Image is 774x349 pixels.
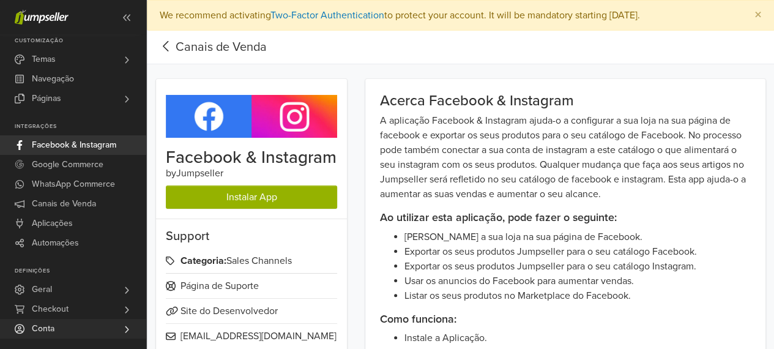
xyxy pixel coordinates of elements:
li: [PERSON_NAME] a sua loja na sua página de Facebook. [404,230,751,244]
span: Navegação [32,69,74,89]
span: WhatsApp Commerce [32,174,115,194]
div: by Jumpseller [166,166,337,181]
a: Instalar App [166,186,337,209]
li: Instale a Aplicação. [404,331,751,345]
span: Checkout [32,299,69,319]
p: A aplicação Facebook & Instagram ajuda-o a configurar a sua loja na sua página de facebook e expo... [380,113,751,201]
span: Automações [32,233,79,253]
span: Facebook & Instagram [32,135,116,155]
a: [EMAIL_ADDRESS][DOMAIN_NAME] [166,324,337,348]
span: Páginas [32,89,61,108]
li: Listar os seus produtos no Marketplace do Facebook. [404,288,751,303]
h3: Ao utilizar esta aplicação, pode fazer o seguinte: [380,211,751,225]
span: Temas [32,50,56,69]
p: Integrações [15,123,146,130]
span: Aplicações [32,214,73,233]
span: Sales Channels [166,249,337,273]
li: Usar os anuncios do Facebook para aumentar vendas. [404,274,751,288]
h2: Acerca Facebook & Instagram [380,94,751,108]
a: Canais de Venda [176,40,267,54]
strong: Categoria: [180,255,226,267]
span: Google Commerce [32,155,103,174]
li: Exportar os seus produtos Jumpseller para o seu catálogo Instagram. [404,259,751,274]
div: Facebook & Instagram [166,149,337,166]
p: Definições [15,268,146,275]
a: Página de Suporte [166,274,337,298]
span: Geral [32,280,52,299]
span: × [754,6,762,24]
h5: Support [166,229,337,244]
h3: Como funciona: [380,313,751,326]
a: Two-Factor Authentication [270,9,384,21]
button: Close [742,1,774,30]
a: Site do Desenvolvedor [166,299,337,323]
p: Customização [15,37,146,45]
li: Exportar os seus produtos Jumpseller para o seu catálogo Facebook. [404,244,751,259]
span: Canais de Venda [32,194,96,214]
span: Conta [32,319,54,339]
